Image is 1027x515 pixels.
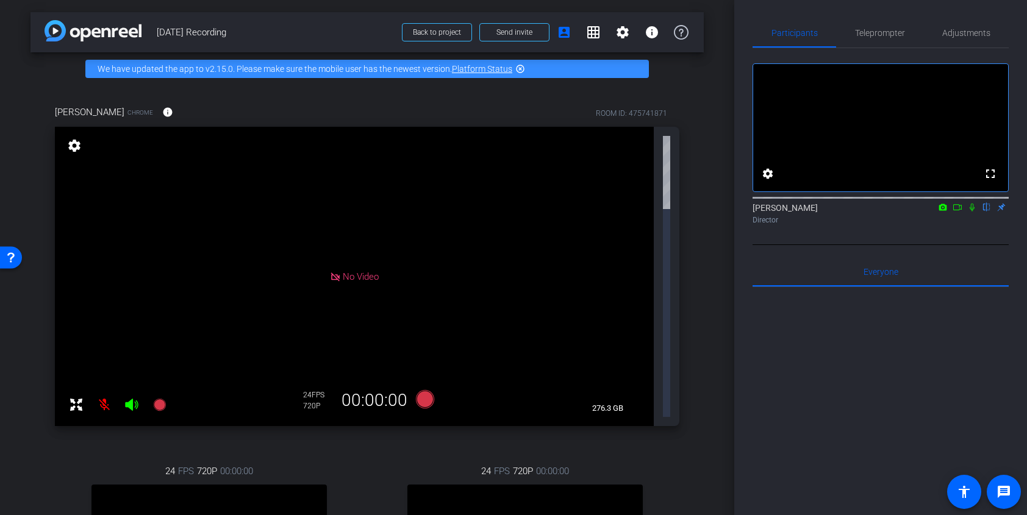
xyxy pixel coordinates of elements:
[220,464,253,478] span: 00:00:00
[303,390,334,400] div: 24
[413,28,461,37] span: Back to project
[760,166,775,181] mat-icon: settings
[343,271,379,282] span: No Video
[588,401,628,416] span: 276.3 GB
[165,464,175,478] span: 24
[753,202,1009,226] div: [PERSON_NAME]
[312,391,324,399] span: FPS
[452,64,512,74] a: Platform Status
[303,401,334,411] div: 720P
[942,29,990,37] span: Adjustments
[753,215,1009,226] div: Director
[645,25,659,40] mat-icon: info
[481,464,491,478] span: 24
[66,138,83,153] mat-icon: settings
[496,27,532,37] span: Send invite
[513,464,533,478] span: 720P
[979,201,994,212] mat-icon: flip
[85,60,649,78] div: We have updated the app to v2.15.0. Please make sure the mobile user has the newest version.
[596,108,667,119] div: ROOM ID: 475741871
[983,166,998,181] mat-icon: fullscreen
[536,464,569,478] span: 00:00:00
[127,108,153,117] span: Chrome
[479,23,549,41] button: Send invite
[515,64,525,74] mat-icon: highlight_off
[586,25,601,40] mat-icon: grid_on
[55,105,124,119] span: [PERSON_NAME]
[178,464,194,478] span: FPS
[45,20,141,41] img: app-logo
[855,29,905,37] span: Teleprompter
[162,107,173,118] mat-icon: info
[157,20,395,44] span: [DATE] Recording
[997,485,1011,499] mat-icon: message
[864,268,898,276] span: Everyone
[402,23,472,41] button: Back to project
[615,25,630,40] mat-icon: settings
[771,29,818,37] span: Participants
[334,390,415,411] div: 00:00:00
[557,25,571,40] mat-icon: account_box
[197,464,217,478] span: 720P
[957,485,972,499] mat-icon: accessibility
[494,464,510,478] span: FPS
